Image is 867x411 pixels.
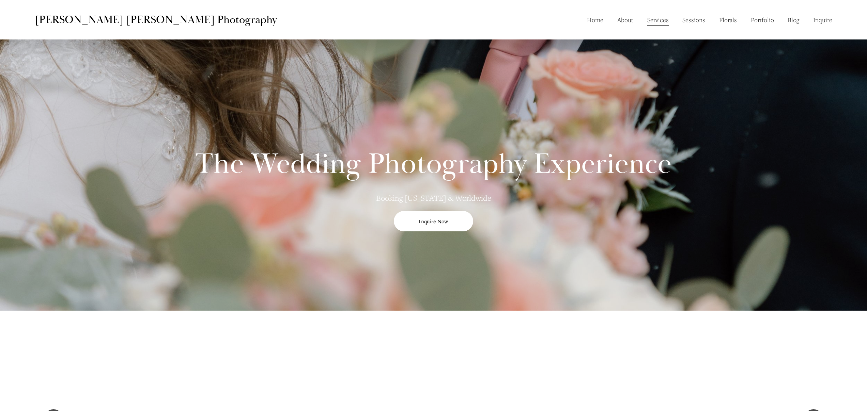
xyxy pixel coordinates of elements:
[195,150,671,179] h2: The Wedding Photography Experience
[788,13,799,26] a: Blog
[334,191,533,205] p: Booking [US_STATE] & Worldwide
[394,211,473,231] a: Inquire Now
[35,13,277,27] a: [PERSON_NAME] [PERSON_NAME] Photography
[751,13,774,26] a: Portfolio
[587,13,603,26] a: Home
[682,13,705,26] a: Sessions
[647,13,669,26] a: Services
[617,13,633,26] a: About
[813,13,832,26] a: Inquire
[719,13,737,26] a: Florals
